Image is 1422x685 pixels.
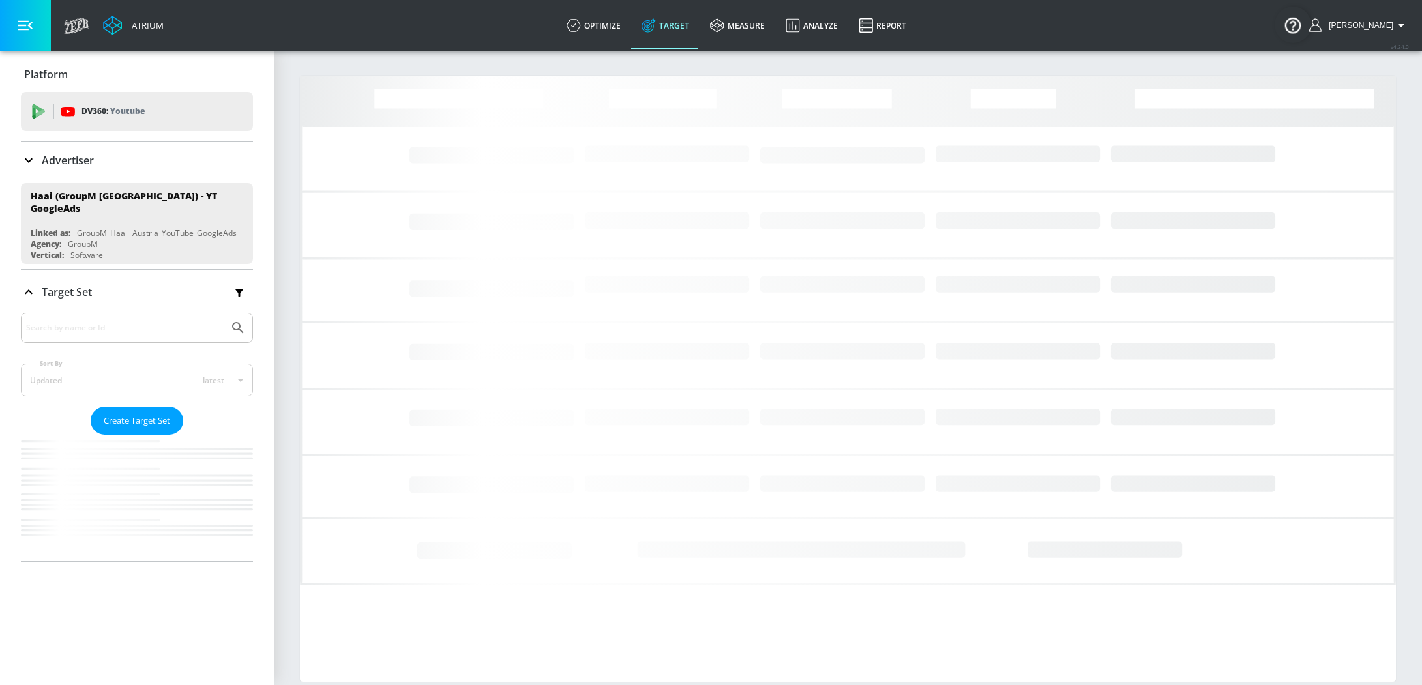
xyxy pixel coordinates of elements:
nav: list of Target Set [21,435,253,561]
div: Updated [30,375,62,386]
p: Advertiser [42,153,94,168]
div: DV360: Youtube [21,92,253,131]
span: Create Target Set [104,413,170,428]
input: Search by name or Id [26,319,224,336]
a: Analyze [775,2,848,49]
a: Report [848,2,917,49]
p: Youtube [110,104,145,118]
label: Sort By [37,359,65,368]
div: Haai (GroupM [GEOGRAPHIC_DATA]) - YT GoogleAdsLinked as:GroupM_Haai _Austria_YouTube_GoogleAdsAge... [21,183,253,264]
div: Platform [21,56,253,93]
p: Platform [24,67,68,81]
a: optimize [556,2,631,49]
button: [PERSON_NAME] [1309,18,1409,33]
div: Agency: [31,239,61,250]
a: measure [700,2,775,49]
div: GroupM [68,239,98,250]
div: Atrium [126,20,164,31]
a: Atrium [103,16,164,35]
div: GroupM_Haai _Austria_YouTube_GoogleAds [77,227,237,239]
p: DV360: [81,104,145,119]
div: Vertical: [31,250,64,261]
a: Target [631,2,700,49]
div: Target Set [21,313,253,561]
button: Open Resource Center [1275,7,1311,43]
button: Create Target Set [91,407,183,435]
p: Target Set [42,285,92,299]
div: Linked as: [31,227,70,239]
div: Target Set [21,270,253,313]
span: v 4.24.0 [1391,43,1409,50]
div: Advertiser [21,142,253,179]
div: Haai (GroupM [GEOGRAPHIC_DATA]) - YT GoogleAds [31,190,231,214]
div: Software [70,250,103,261]
span: login as: stephanie.wolklin@zefr.com [1324,21,1393,30]
span: latest [203,375,224,386]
